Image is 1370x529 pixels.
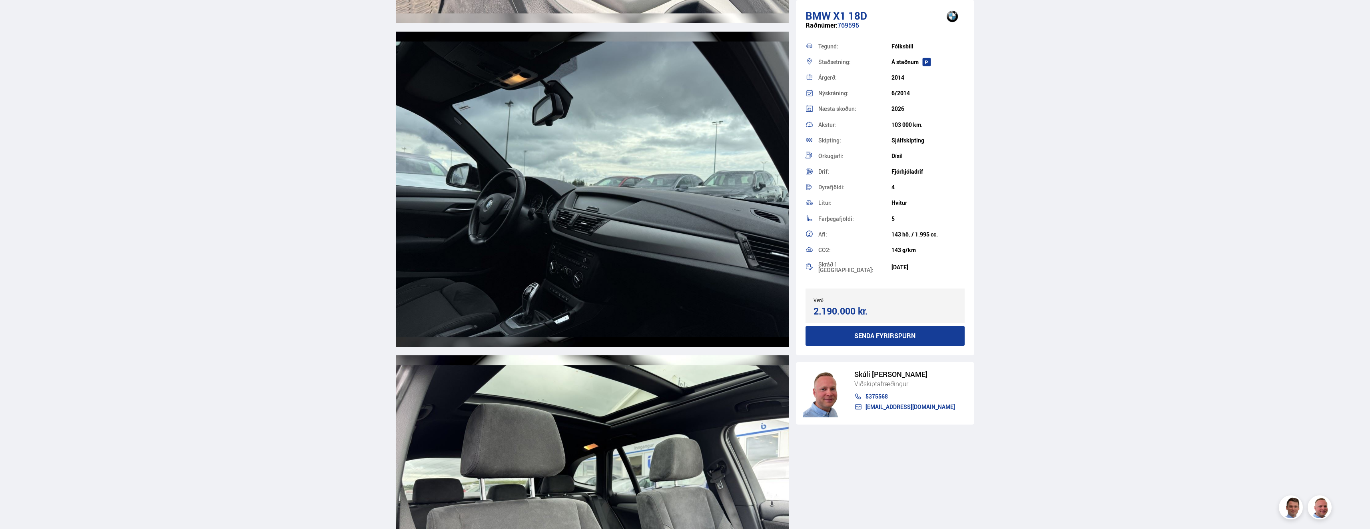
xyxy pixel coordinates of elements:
[891,59,965,65] div: Á staðnum
[891,90,965,96] div: 6/2014
[806,22,965,37] div: 769595
[891,122,965,128] div: 103 000 km.
[833,8,867,23] span: X1 18D
[803,369,846,417] img: siFngHWaQ9KaOqBr.png
[818,262,891,273] div: Skráð í [GEOGRAPHIC_DATA]:
[814,306,883,317] div: 2.190.000 kr.
[891,231,965,238] div: 143 hö. / 1.995 cc.
[818,153,891,159] div: Orkugjafi:
[1280,497,1304,521] img: FbJEzSuNWCJXmdc-.webp
[891,74,965,81] div: 2014
[854,404,955,410] a: [EMAIL_ADDRESS][DOMAIN_NAME]
[891,137,965,144] div: Sjálfskipting
[806,8,831,23] span: BMW
[818,90,891,96] div: Nýskráning:
[6,3,30,27] button: Open LiveChat chat widget
[1309,497,1333,521] img: siFngHWaQ9KaOqBr.png
[854,370,955,379] div: Skúli [PERSON_NAME]
[806,21,838,30] span: Raðnúmer:
[818,184,891,190] div: Dyrafjöldi:
[936,4,968,29] img: brand logo
[891,264,965,271] div: [DATE]
[818,216,891,222] div: Farþegafjöldi:
[891,184,965,190] div: 4
[818,200,891,206] div: Litur:
[854,393,955,400] a: 5375568
[891,153,965,159] div: Dísil
[818,59,891,65] div: Staðsetning:
[854,379,955,389] div: Viðskiptafræðingur
[818,75,891,80] div: Árgerð:
[806,326,965,346] button: Senda fyrirspurn
[396,32,789,347] img: 3330895.jpeg
[818,44,891,49] div: Tegund:
[818,122,891,128] div: Akstur:
[891,216,965,222] div: 5
[818,232,891,237] div: Afl:
[818,169,891,174] div: Drif:
[891,43,965,50] div: Fólksbíll
[891,200,965,206] div: Hvítur
[818,106,891,112] div: Næsta skoðun:
[891,247,965,253] div: 143 g/km
[814,297,885,303] div: Verð:
[818,138,891,143] div: Skipting:
[891,168,965,175] div: Fjórhjóladrif
[891,106,965,112] div: 2026
[818,247,891,253] div: CO2:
